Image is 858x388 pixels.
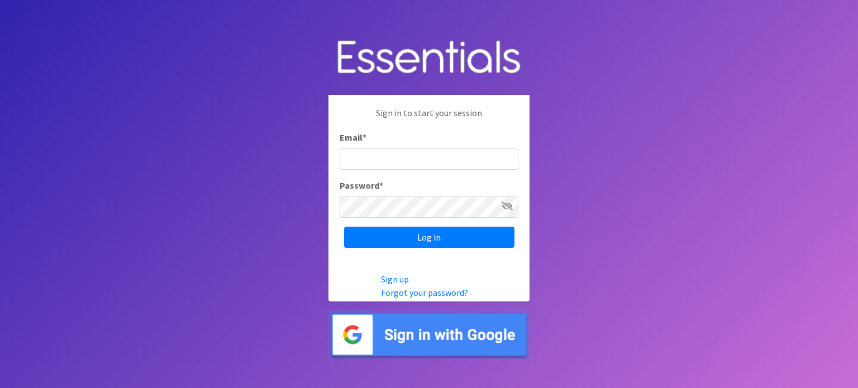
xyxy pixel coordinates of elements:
[328,29,530,87] img: Human Essentials
[363,132,366,143] abbr: required
[381,274,409,285] a: Sign up
[340,106,518,131] p: Sign in to start your session
[379,180,383,191] abbr: required
[340,179,383,192] label: Password
[340,131,366,144] label: Email
[328,310,530,359] img: Sign in with Google
[344,227,514,248] input: Log in
[381,287,468,298] a: Forgot your password?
